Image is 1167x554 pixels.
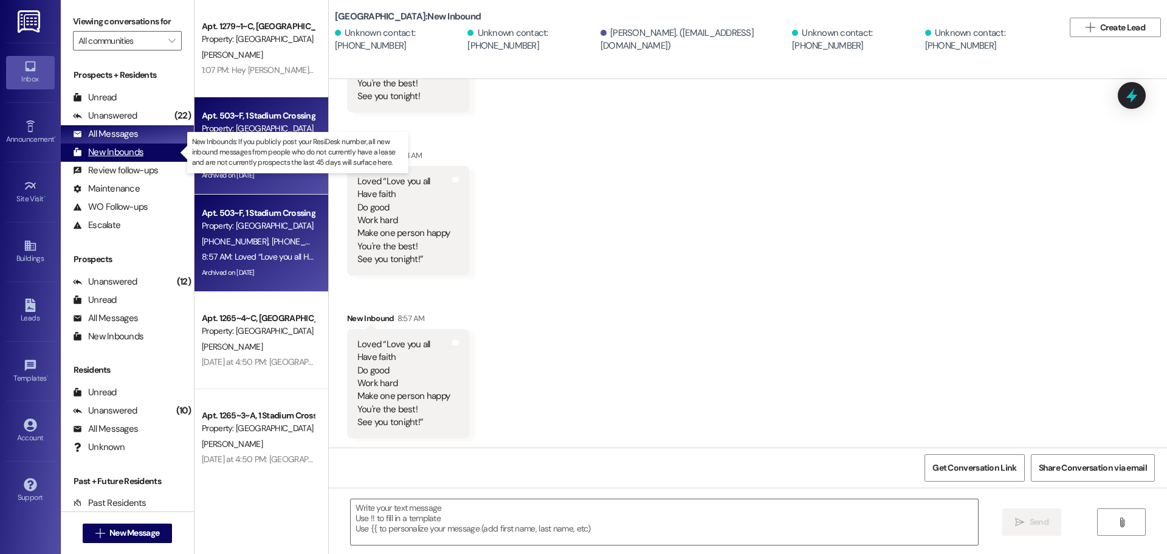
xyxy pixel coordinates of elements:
div: Apt. 503~F, 1 Stadium Crossing Guarantors [202,207,314,220]
i:  [95,528,105,538]
div: Unknown [73,441,125,454]
div: Unknown contact: [PHONE_NUMBER] [925,27,1055,53]
div: Property: [GEOGRAPHIC_DATA] [202,122,314,135]
span: • [47,372,49,381]
div: Unanswered [73,109,137,122]
div: Unanswered [73,404,137,417]
div: Loved “Love you all Have faith Do good Work hard Make one person happy You're the best! See you t... [357,338,450,429]
div: Unread [73,294,117,306]
a: Templates • [6,355,55,388]
div: WO Follow-ups [73,201,148,213]
a: Account [6,415,55,448]
div: Archived on [DATE] [201,168,315,183]
span: • [54,133,56,142]
div: Apt. 1265~4~C, [GEOGRAPHIC_DATA] [202,312,314,325]
div: Review follow-ups [73,164,158,177]
div: New Inbounds [73,330,143,343]
p: New Inbounds: If you publicly post your ResiDesk number, all new inbound messages from people who... [192,137,404,168]
button: New Message [83,524,173,543]
a: Support [6,474,55,507]
span: [PERSON_NAME] [202,438,263,449]
span: [PHONE_NUMBER] [202,236,272,247]
div: New Inbound [347,312,469,329]
div: (22) [171,106,194,125]
div: Unknown contact: [PHONE_NUMBER] [335,27,465,53]
a: Leads [6,295,55,328]
span: [PERSON_NAME] [202,341,263,352]
span: Get Conversation Link [932,462,1016,474]
div: All Messages [73,423,138,435]
div: Escalate [73,219,120,232]
div: [DATE] at 4:50 PM: [GEOGRAPHIC_DATA] Fam! I just wanted to give you a heads up that the leasing o... [202,454,1083,465]
div: [DATE] at 4:50 PM: [GEOGRAPHIC_DATA] Fam! I just wanted to give you a heads up that the leasing o... [202,356,1083,367]
div: Property: [GEOGRAPHIC_DATA] [202,325,314,338]
div: Residents [61,364,194,376]
img: ResiDesk Logo [18,10,43,33]
div: Property: [GEOGRAPHIC_DATA] [202,422,314,435]
div: [PERSON_NAME]. ([EMAIL_ADDRESS][DOMAIN_NAME]) [601,27,789,53]
span: Create Lead [1100,21,1145,34]
b: [GEOGRAPHIC_DATA]: New Inbound [335,10,481,23]
button: Create Lead [1070,18,1161,37]
a: Inbox [6,56,55,89]
i:  [1086,23,1095,32]
div: All Messages [73,312,138,325]
div: Past Residents [73,497,146,510]
span: New Message [109,527,159,539]
div: Apt. 1279~1~C, [GEOGRAPHIC_DATA] [202,20,314,33]
a: Buildings [6,235,55,268]
div: All Messages [73,128,138,140]
div: (10) [173,401,194,420]
div: 1:07 PM: Hey [PERSON_NAME]! I apologize for the delay, the office was closed until 1. Yes, Summit... [202,64,745,75]
div: Unknown contact: [PHONE_NUMBER] [792,27,922,53]
i:  [1117,518,1126,527]
div: Property: [GEOGRAPHIC_DATA] [202,33,314,46]
div: Maintenance [73,182,140,195]
span: • [44,193,46,201]
div: 8:57 AM [394,312,424,325]
span: [PERSON_NAME] [202,49,263,60]
div: Archived on [DATE] [201,265,315,280]
div: New Inbounds [73,146,143,159]
button: Get Conversation Link [924,454,1024,482]
div: Apt. 1265~3~A, 1 Stadium Crossing [202,409,314,422]
span: Share Conversation via email [1039,462,1147,474]
div: Prospects [61,253,194,266]
div: Unknown contact: [PHONE_NUMBER] [467,27,597,53]
div: Prospects + Residents [61,69,194,81]
div: Unanswered [73,275,137,288]
div: Past + Future Residents [61,475,194,488]
div: (12) [174,272,194,291]
span: Send [1030,516,1048,528]
i:  [168,36,175,46]
div: Apt. 503~F, 1 Stadium Crossing Guarantors [202,109,314,122]
a: Site Visit • [6,176,55,209]
div: Property: [GEOGRAPHIC_DATA] [202,220,314,232]
button: Share Conversation via email [1031,454,1155,482]
div: Loved “Love you all Have faith Do good Work hard Make one person happy You're the best! See you t... [357,175,450,266]
i:  [1015,518,1024,527]
label: Viewing conversations for [73,12,182,31]
input: All communities [78,31,162,50]
div: Unread [73,386,117,399]
span: [PHONE_NUMBER] [272,236,342,247]
button: Send [1002,508,1061,536]
div: 8:57 AM: Loved “Love you all Have faith Do good Work hard Make one person happy You're the best! ... [202,251,615,262]
div: Unread [73,91,117,104]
